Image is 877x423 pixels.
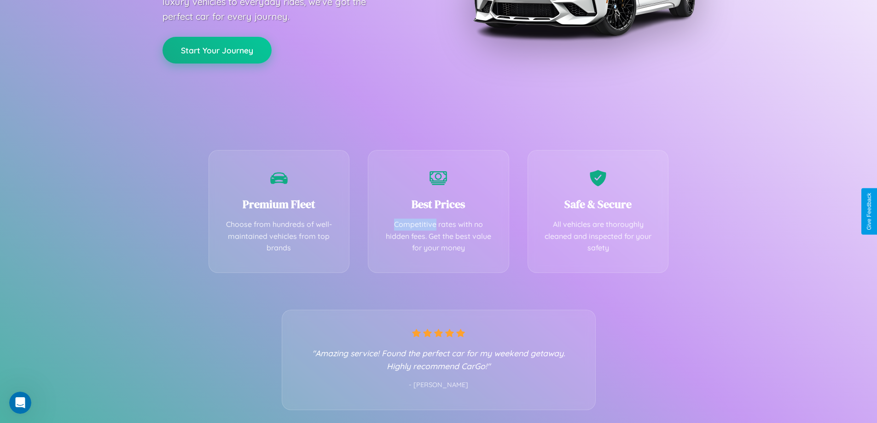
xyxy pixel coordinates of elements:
p: - [PERSON_NAME] [301,379,577,391]
div: Give Feedback [866,193,872,230]
p: "Amazing service! Found the perfect car for my weekend getaway. Highly recommend CarGo!" [301,347,577,372]
p: Choose from hundreds of well-maintained vehicles from top brands [223,219,336,254]
h3: Safe & Secure [542,197,655,212]
h3: Best Prices [382,197,495,212]
h3: Premium Fleet [223,197,336,212]
button: Start Your Journey [163,37,272,64]
p: Competitive rates with no hidden fees. Get the best value for your money [382,219,495,254]
p: All vehicles are thoroughly cleaned and inspected for your safety [542,219,655,254]
iframe: Intercom live chat [9,392,31,414]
